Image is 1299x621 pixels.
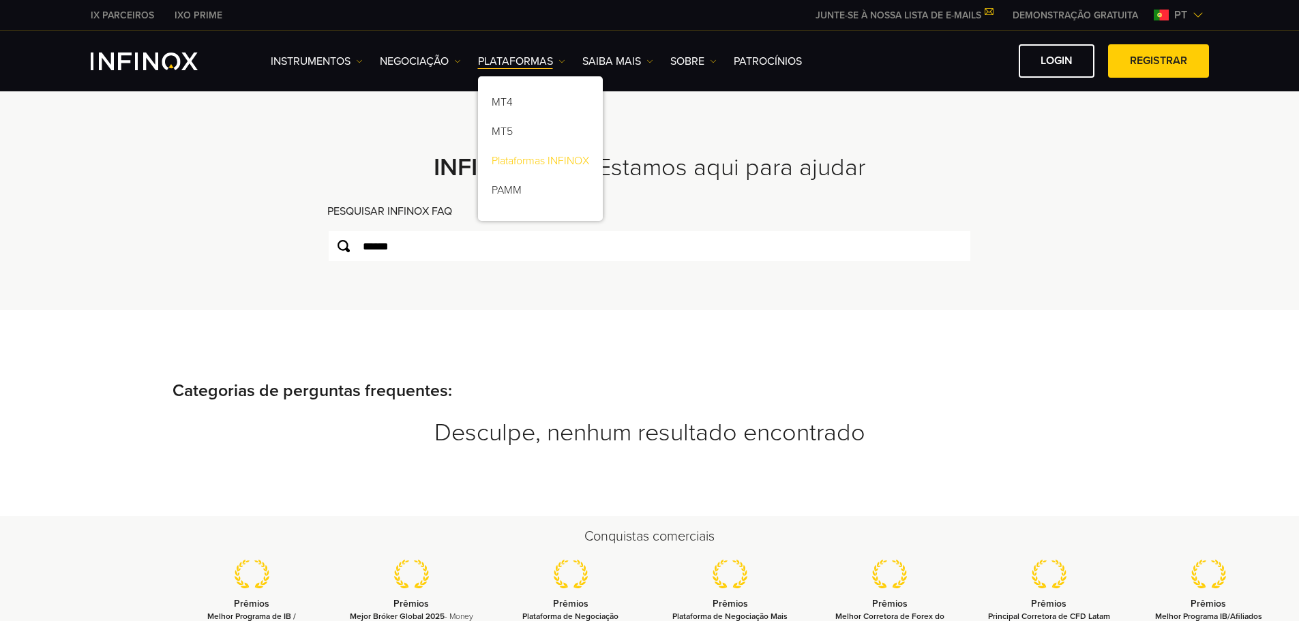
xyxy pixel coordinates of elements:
strong: Prêmios [1191,598,1226,609]
h3: Desculpe, nenhum resultado encontrado [173,418,1127,448]
a: MT5 [478,119,603,149]
h2: - Estamos aqui para ajudar [292,153,1008,183]
a: NEGOCIAÇÃO [380,53,461,70]
div: PESQUISAR INFINOX FAQ [327,203,972,230]
a: Plataformas INFINOX [478,149,603,178]
a: Registrar [1108,44,1209,78]
a: INFINOX [164,8,233,22]
strong: INFINOX FAQ [434,153,584,182]
a: Saiba mais [582,53,653,70]
a: JUNTE-SE À NOSSA LISTA DE E-MAILS [805,10,1002,21]
a: INFINOX Logo [91,52,230,70]
a: Patrocínios [734,53,802,70]
a: SOBRE [670,53,717,70]
strong: Mejor Bróker Global 2025 [350,611,445,621]
p: Categorias de perguntas frequentes: [173,378,1127,404]
strong: Prêmios [1031,598,1066,609]
a: Instrumentos [271,53,363,70]
span: pt [1169,7,1193,23]
strong: Prêmios [393,598,429,609]
strong: Prêmios [872,598,908,609]
strong: Prêmios [713,598,748,609]
strong: Prêmios [234,598,269,609]
a: INFINOX [80,8,164,22]
strong: Prêmios [553,598,588,609]
a: PAMM [478,178,603,207]
a: Login [1019,44,1094,78]
a: INFINOX MENU [1002,8,1148,22]
h2: Conquistas comerciais [173,527,1127,546]
a: MT4 [478,90,603,119]
a: PLATAFORMAS [478,53,565,70]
